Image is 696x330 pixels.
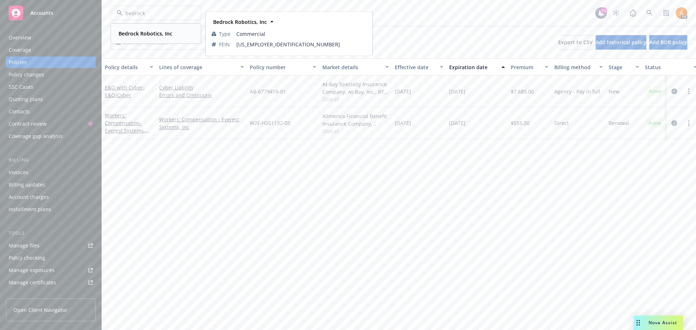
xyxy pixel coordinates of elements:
[6,167,96,178] a: Invoices
[322,63,381,71] div: Market details
[648,88,662,95] span: Active
[649,35,687,50] button: Add BOR policy
[9,289,43,301] div: Manage BORs
[649,39,687,46] span: Add BOR policy
[645,63,689,71] div: Status
[670,87,679,96] a: circleInformation
[236,41,366,48] span: [US_EMPLOYER_IDENTIFICATION_NUMBER]
[9,93,43,105] div: Quoting plans
[609,63,631,71] div: Stage
[6,32,96,43] a: Overview
[159,116,244,131] a: Workers' Compensation - Everest Systems, Inc
[105,63,145,71] div: Policy details
[236,30,366,38] span: Commercial
[6,289,96,301] a: Manage BORs
[395,88,411,95] span: [DATE]
[511,119,530,127] span: $555.00
[558,39,593,46] span: Export to CSV
[105,84,145,99] a: E&O with Cyber
[395,63,435,71] div: Effective date
[9,130,63,142] div: Coverage gap analysis
[250,88,286,95] span: AB-6779410-01
[9,277,56,288] div: Manage certificates
[322,80,389,96] div: At-Bay Specialty Insurance Company, At-Bay, Inc., RT Specialty Insurance Services, LLC (RSG Speci...
[554,63,595,71] div: Billing method
[159,63,236,71] div: Lines of coverage
[322,128,389,134] span: Show all
[6,81,96,93] a: SSC Cases
[9,167,28,178] div: Invoices
[159,84,244,91] a: Cyber Liability
[213,18,267,25] strong: Bedrock Robotics, Inc
[6,179,96,191] a: Billing updates
[9,118,47,130] div: Contract review
[648,120,662,126] span: Active
[600,7,607,14] div: 23
[102,58,156,76] button: Policy details
[6,264,96,276] a: Manage exposures
[9,44,31,56] div: Coverage
[30,10,53,16] span: Accounts
[449,63,497,71] div: Expiration date
[6,204,96,215] a: Installment plans
[511,88,534,95] span: $7,685.00
[119,30,172,37] strong: Bedrock Robotics, Inc
[219,30,231,38] span: Type
[6,69,96,80] a: Policy changes
[609,88,620,95] span: New
[123,9,186,17] input: Filter by keyword
[250,63,308,71] div: Policy number
[676,7,687,19] img: photo
[9,57,27,68] div: Policies
[449,88,465,95] span: [DATE]
[9,69,44,80] div: Policy changes
[511,63,540,71] div: Premium
[322,112,389,128] div: Allmerica Financial Benefit Insurance Company, Hanover Insurance Group
[105,112,145,149] a: Workers' Compensation
[9,106,30,117] div: Contacts
[606,58,642,76] button: Stage
[684,119,693,128] a: more
[6,3,96,23] a: Accounts
[6,230,96,237] div: Tools
[395,119,411,127] span: [DATE]
[9,240,40,251] div: Manage files
[634,316,643,330] div: Drag to move
[551,58,606,76] button: Billing method
[9,81,33,93] div: SSC Cases
[659,6,674,20] a: Switch app
[6,93,96,105] a: Quoting plans
[9,264,55,276] div: Manage exposures
[9,252,45,264] div: Policy checking
[6,156,96,164] div: Billing
[596,35,646,50] button: Add historical policy
[6,106,96,117] a: Contacts
[247,58,319,76] button: Policy number
[6,57,96,68] a: Policies
[626,6,640,20] a: Report a Bug
[634,316,683,330] button: Nova Assist
[159,91,244,99] a: Errors and Omissions
[508,58,551,76] button: Premium
[6,44,96,56] a: Coverage
[6,252,96,264] a: Policy checking
[392,58,446,76] button: Effective date
[684,87,693,96] a: more
[6,191,96,203] a: Account charges
[6,130,96,142] a: Coverage gap analysis
[6,240,96,251] a: Manage files
[609,119,629,127] span: Renewal
[9,32,31,43] div: Overview
[670,119,679,128] a: circleInformation
[596,39,646,46] span: Add historical policy
[6,277,96,288] a: Manage certificates
[319,58,392,76] button: Market details
[6,118,96,130] a: Contract review
[250,119,290,127] span: W2F-H261132-05
[13,306,67,314] span: Open Client Navigator
[558,35,593,50] button: Export to CSV
[156,58,247,76] button: Lines of coverage
[642,6,657,20] a: Search
[219,41,230,48] span: FEIN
